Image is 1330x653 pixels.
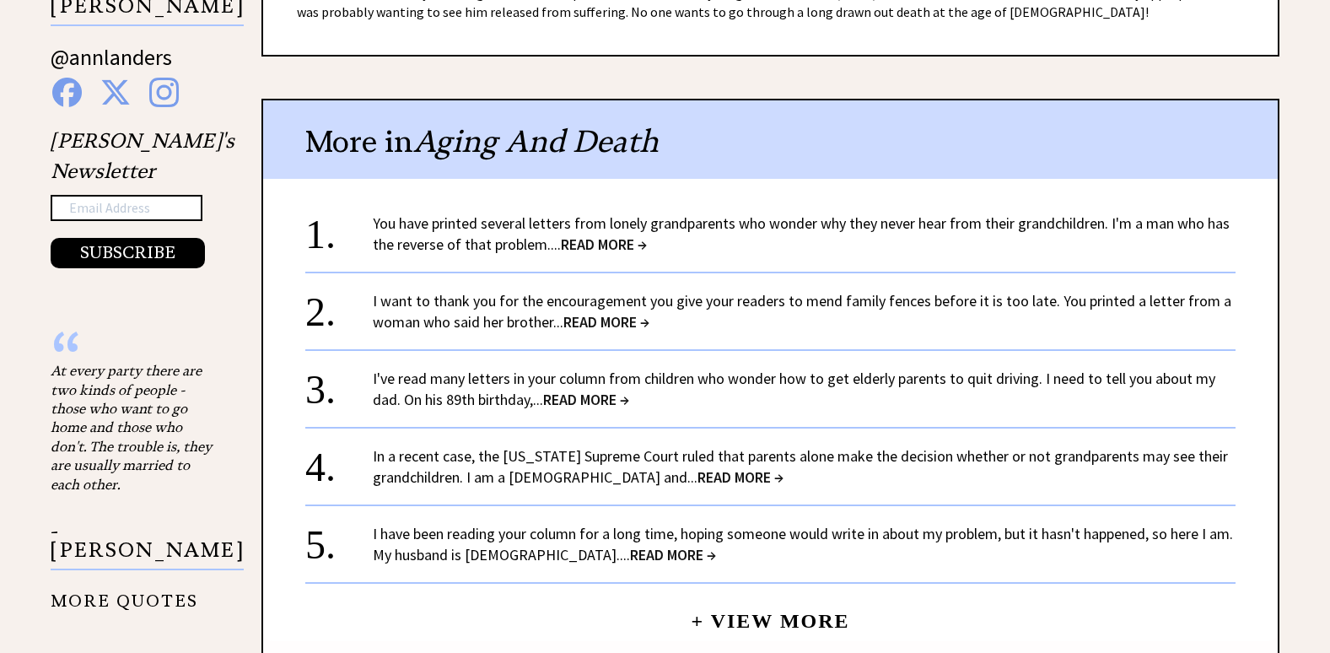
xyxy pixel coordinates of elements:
[263,100,1278,179] div: More in
[373,446,1228,487] a: In a recent case, the [US_STATE] Supreme Court ruled that parents alone make the decision whether...
[305,445,373,477] div: 4.
[561,235,647,254] span: READ MORE →
[630,545,716,564] span: READ MORE →
[51,522,244,570] p: - [PERSON_NAME]
[563,312,649,332] span: READ MORE →
[51,344,219,361] div: “
[543,390,629,409] span: READ MORE →
[51,195,202,222] input: Email Address
[305,368,373,399] div: 3.
[373,369,1215,409] a: I've read many letters in your column from children who wonder how to get elderly parents to quit...
[52,78,82,107] img: facebook%20blue.png
[51,43,172,88] a: @annlanders
[305,290,373,321] div: 2.
[149,78,179,107] img: instagram%20blue.png
[413,122,659,160] span: Aging And Death
[373,524,1233,564] a: I have been reading your column for a long time, hoping someone would write in about my problem, ...
[51,126,234,269] div: [PERSON_NAME]'s Newsletter
[697,467,783,487] span: READ MORE →
[51,578,198,611] a: MORE QUOTES
[373,291,1231,332] a: I want to thank you for the encouragement you give your readers to mend family fences before it i...
[305,213,373,244] div: 1.
[51,238,205,268] button: SUBSCRIBE
[100,78,131,107] img: x%20blue.png
[51,361,219,494] div: At every party there are two kinds of people - those who want to go home and those who don't. The...
[305,523,373,554] div: 5.
[373,213,1230,254] a: You have printed several letters from lonely grandparents who wonder why they never hear from the...
[691,596,849,632] a: + View More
